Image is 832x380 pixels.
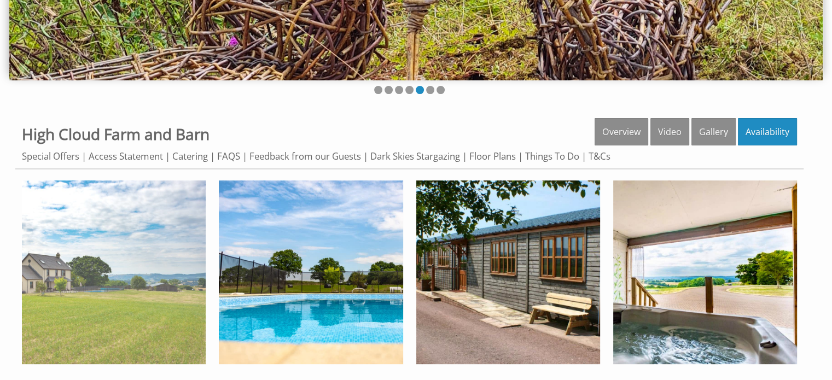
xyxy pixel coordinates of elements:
img: Barn accommodation sleeps 12 Highcloud Farm Monmouthshire holiday home www.bhhl.co.uk [416,180,600,364]
a: Availability [738,118,797,145]
a: Catering [172,150,208,162]
a: Things To Do [525,150,579,162]
img: Hot Tub with views Highcloud Farm on the Welsh border large guest accommodation www.bhhhl.co.uk [613,180,797,364]
a: Dark Skies Stargazing [370,150,460,162]
img: Across the open fields view of High Cloud Farm holiday accommodation Monmouthshire www.bhhl.co.uk [22,180,206,364]
a: Floor Plans [469,150,516,162]
a: Feedback from our Guests [249,150,361,162]
a: FAQS [217,150,240,162]
img: Take a dip in the open air swimming pool at High Cloud Farm with views across open fields www.bhh... [219,180,403,364]
a: Gallery [691,118,736,145]
a: Overview [595,118,648,145]
a: Special Offers [22,150,79,162]
a: Video [650,118,689,145]
a: High Cloud Farm and Barn [22,124,210,144]
a: Access Statement [89,150,163,162]
a: T&Cs [589,150,610,162]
